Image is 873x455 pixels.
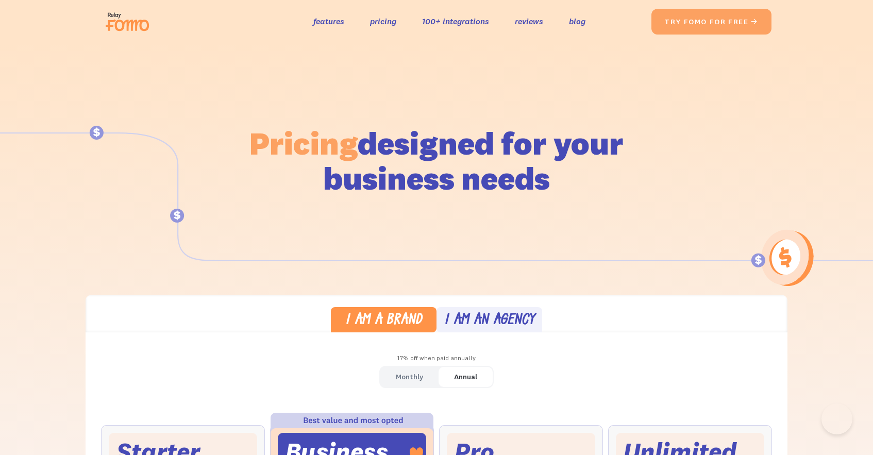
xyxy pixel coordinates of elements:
iframe: Toggle Customer Support [821,403,852,434]
a: features [313,14,344,29]
a: blog [569,14,585,29]
div: Annual [454,369,477,384]
div: I am an agency [444,313,535,328]
div: Monthly [396,369,423,384]
a: 100+ integrations [422,14,489,29]
span:  [750,17,759,26]
div: 17% off when paid annually [86,351,787,366]
span: Pricing [249,123,358,163]
h1: designed for your business needs [249,126,624,196]
div: I am a brand [345,313,422,328]
a: try fomo for free [651,9,771,35]
a: reviews [515,14,543,29]
a: pricing [370,14,396,29]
